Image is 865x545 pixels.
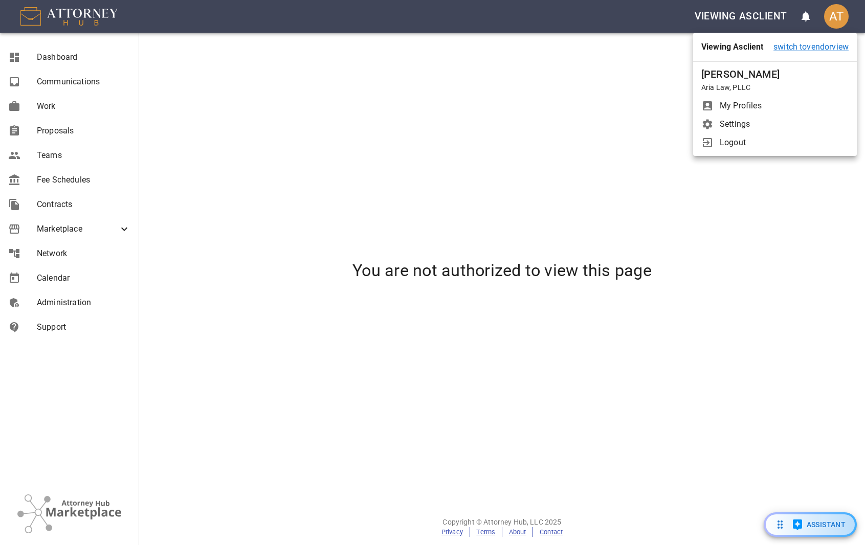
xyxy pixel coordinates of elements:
[720,100,849,112] span: My Profiles
[773,41,849,53] a: switch to vendor view
[720,118,849,130] span: Settings
[720,137,849,149] span: Logout
[701,42,763,52] strong: Viewing As client
[701,82,849,93] p: Aria Law, PLLC
[701,66,849,82] h6: [PERSON_NAME]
